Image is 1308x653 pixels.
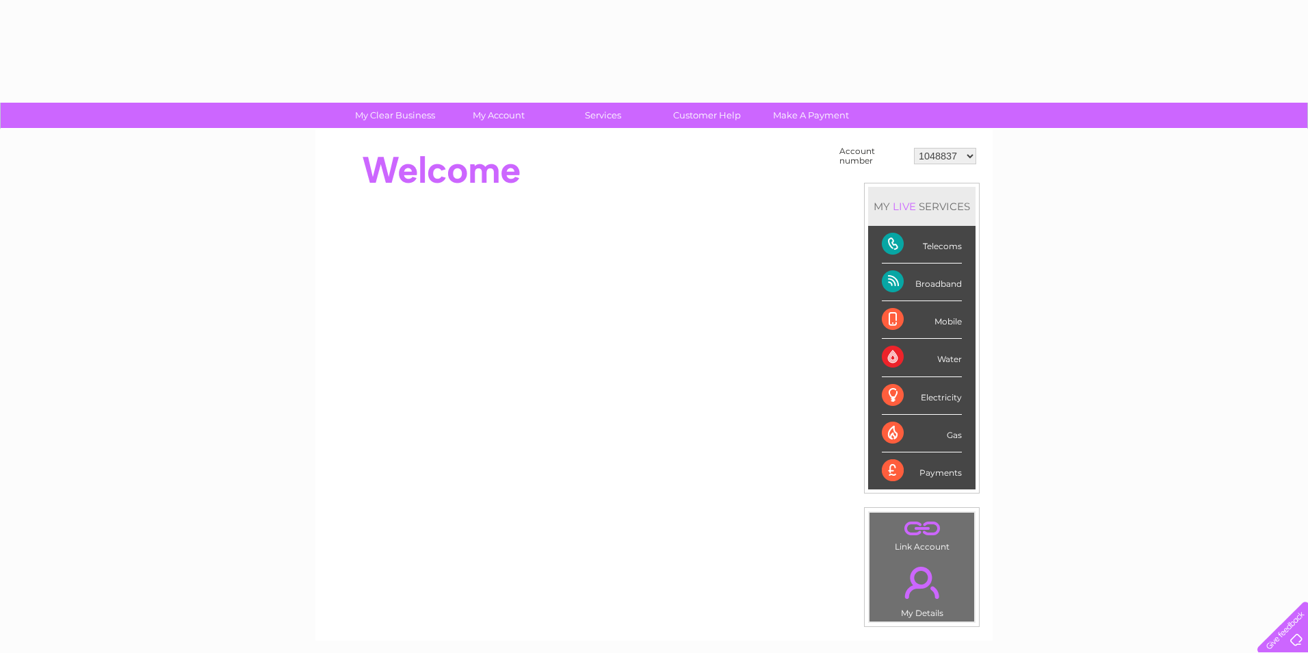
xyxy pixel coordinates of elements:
div: Telecoms [882,226,962,264]
td: Account number [836,143,911,169]
div: Electricity [882,377,962,415]
div: Broadband [882,264,962,301]
a: My Clear Business [339,103,452,128]
a: . [873,559,971,606]
a: Services [547,103,659,128]
div: MY SERVICES [868,187,976,226]
div: LIVE [890,200,919,213]
div: Water [882,339,962,376]
a: My Account [443,103,555,128]
a: . [873,516,971,540]
a: Make A Payment [755,103,867,128]
a: Customer Help [651,103,763,128]
td: My Details [869,555,975,622]
td: Link Account [869,512,975,555]
div: Mobile [882,301,962,339]
div: Payments [882,452,962,489]
div: Gas [882,415,962,452]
